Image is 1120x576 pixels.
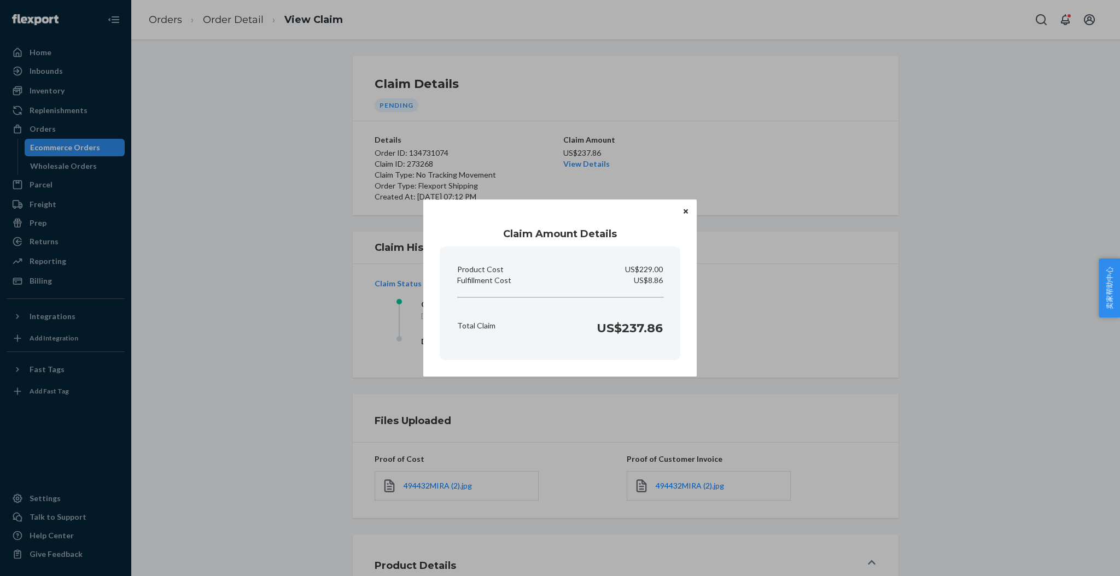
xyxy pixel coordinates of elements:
p: US$8.86 [634,275,663,286]
button: Close [680,205,691,217]
h1: US$237.86 [597,320,663,337]
p: Total Claim [457,320,495,331]
p: Fulfillment Cost [457,275,511,286]
h1: Claim Amount Details [440,227,680,241]
p: US$229.00 [625,264,663,275]
p: Product Cost [457,264,504,275]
